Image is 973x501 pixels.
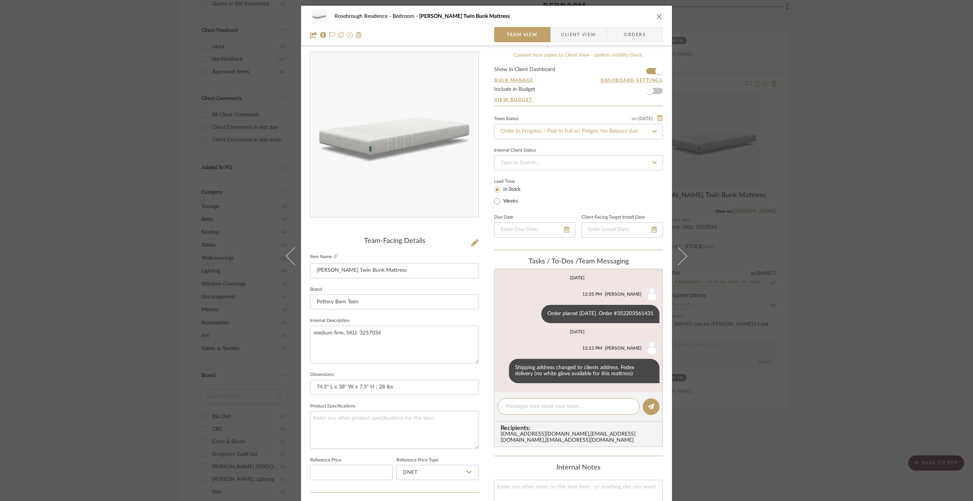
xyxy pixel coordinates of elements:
[494,117,518,121] div: Team Status
[501,431,659,444] div: [EMAIL_ADDRESS][DOMAIN_NAME] , [EMAIL_ADDRESS][DOMAIN_NAME] , [EMAIL_ADDRESS][DOMAIN_NAME]
[494,216,513,219] label: Due Date
[561,27,596,42] span: Client View
[605,345,642,352] div: [PERSON_NAME]
[419,14,510,19] span: [PERSON_NAME] Twin Bunk Mattress
[494,258,663,266] div: team Messaging
[334,14,393,19] span: Rosebrough Residence
[644,341,659,356] img: user_avatar.png
[310,373,334,377] label: Dimensions
[632,116,637,121] span: on
[637,116,653,121] span: [DATE]
[393,14,419,19] span: Bedroom
[502,186,521,193] label: In Stock
[644,287,659,302] img: user_avatar.png
[600,77,663,84] button: Dashboard Settings
[582,216,645,219] label: Client-Facing Target Install Date
[494,464,663,472] div: Internal Notes
[494,77,534,84] button: Bulk Manage
[509,359,659,383] div: Shipping address changed to clients address. Fedex delivery (no white glove available for this ma...
[582,345,602,352] div: 12:13 PM
[396,458,438,462] label: Reference Price Type
[310,288,322,292] label: Brand
[529,258,578,265] span: Tasks / To-Dos /
[310,237,479,246] div: Team-Facing Details
[494,155,663,170] input: Type to Search…
[494,52,663,59] div: Content here copies to Client View - confirm visibility there.
[582,291,602,298] div: 12:35 PM
[501,425,659,431] span: Recipients:
[312,52,477,217] img: 7c1e0594-d590-4e30-b38b-999fba021efa_436x436.jpg
[615,27,654,42] span: Orders
[310,458,341,462] label: Reference Price
[494,185,533,206] mat-radio-group: Select item type
[356,32,362,38] img: Remove from project
[570,329,585,335] div: [DATE]
[310,9,328,24] img: 7c1e0594-d590-4e30-b38b-999fba021efa_48x40.jpg
[310,319,350,323] label: Internal Description
[507,27,538,42] span: Team View
[656,13,663,20] button: close
[494,97,663,103] a: View Budget
[502,198,518,205] label: Weeks
[494,149,536,152] div: Internal Client Status
[310,380,479,395] input: Enter the dimensions of this item
[310,294,479,309] input: Enter Brand
[494,178,533,185] label: Lead Time
[310,263,479,278] input: Enter Item Name
[570,275,585,281] div: [DATE]
[310,254,338,260] label: Item Name
[494,222,575,238] input: Enter Due Date
[605,291,642,298] div: [PERSON_NAME]
[494,124,663,139] input: Type to Search…
[310,404,355,408] label: Product Specifications
[541,305,659,323] div: Order placed [DATE]. Order #352203561431
[311,52,479,217] div: 0
[582,222,663,238] input: Enter Install Date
